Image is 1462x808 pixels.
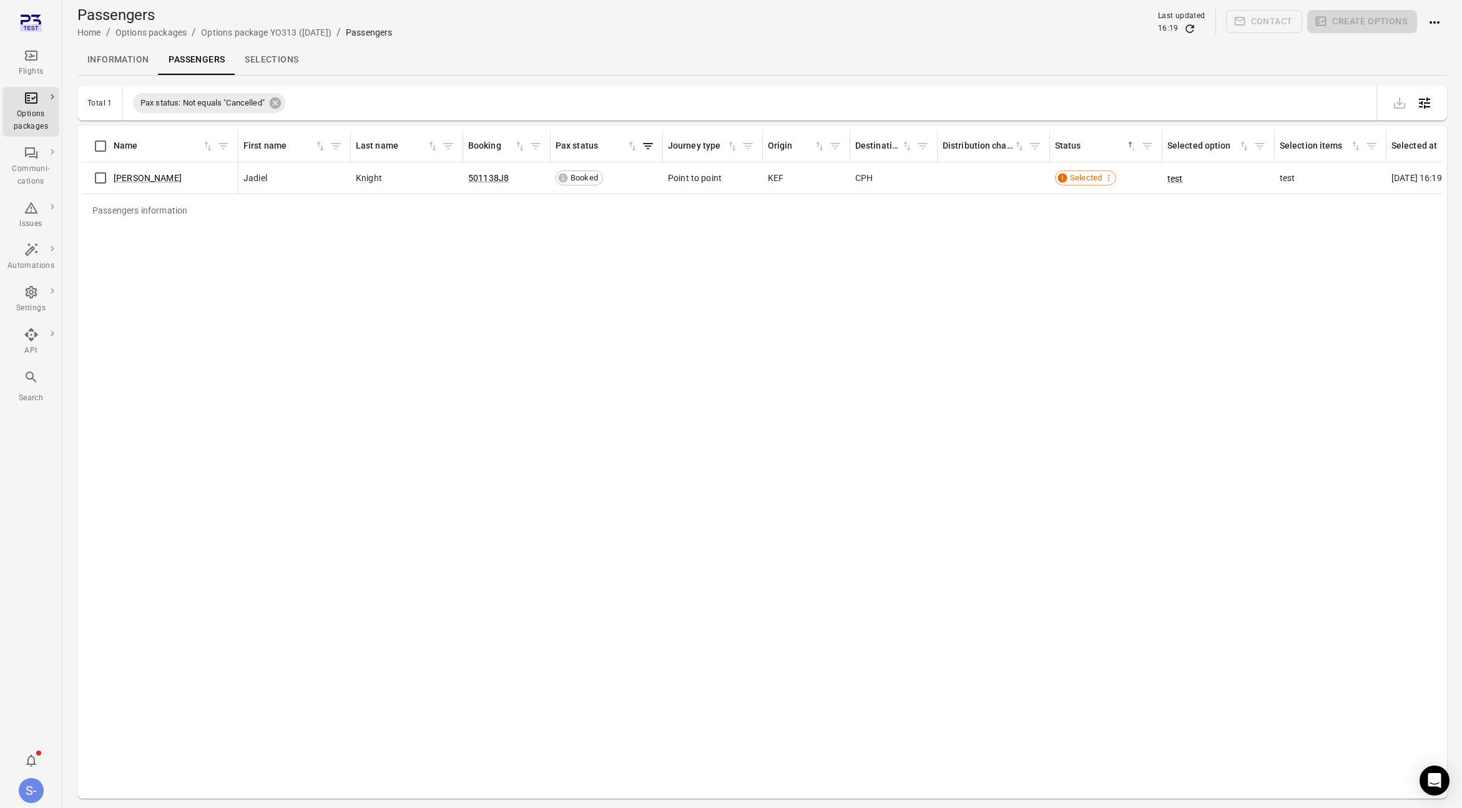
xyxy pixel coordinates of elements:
div: Sort by pax status in ascending order [556,139,639,153]
div: 16:19 [1158,22,1179,35]
div: Sort by origin in ascending order [768,139,826,153]
span: Pax status [556,139,639,153]
span: Name [114,139,214,153]
a: Automations [2,239,59,276]
button: Notifications [19,748,44,773]
button: Refresh data [1184,22,1196,35]
div: Status [1055,139,1126,153]
div: Sort by status in descending order [1055,139,1138,153]
div: S- [19,778,44,803]
a: API [2,323,59,361]
span: Status [1055,139,1138,153]
div: Sort by name in ascending order [114,139,214,153]
div: Settings [7,302,54,315]
span: Origin [768,139,826,153]
a: Information [77,45,159,75]
div: Sort by selection items in ascending order [1280,139,1362,153]
span: KEF [768,172,783,184]
div: Name [114,139,202,153]
button: Filter by origin [826,137,845,155]
span: Please make a selection to export [1387,96,1412,108]
nav: Local navigation [77,45,1447,75]
button: Filter by distribution channel [1026,137,1044,155]
span: [DATE] 16:19 [1391,172,1442,184]
span: Jadiel [243,172,267,184]
div: Sort by booking in ascending order [468,139,526,153]
span: Booked [566,172,602,184]
button: Filter by name [214,137,233,155]
button: Filter by status [1138,137,1157,155]
a: Flights [2,44,59,82]
div: Selected at [1391,139,1462,153]
span: Selection items [1280,139,1362,153]
div: Passengers information [82,194,197,227]
nav: Breadcrumbs [77,25,392,40]
div: Automations [7,260,54,272]
div: Sort by distribution channel in ascending order [943,139,1026,153]
span: CPH [855,172,873,184]
button: Filter by booking [526,137,545,155]
div: Selected option [1167,139,1238,153]
button: Filter by first name [326,137,345,155]
button: Filter by journey type [738,137,757,155]
div: Distribution channel [943,139,1013,153]
div: Pax status [556,139,626,153]
button: Filter by destination [913,137,932,155]
div: Sort by journey type in ascending order [668,139,738,153]
button: Sólberg - AviLabs [14,773,49,808]
a: Settings [2,281,59,318]
span: Pax status: Not equals "Cancelled" [133,97,272,109]
div: Sort by destination in ascending order [855,139,913,153]
span: Knight [356,172,382,184]
a: Options packages [2,87,59,137]
span: Point to point [668,172,722,184]
button: Actions [1422,10,1447,35]
span: First name [243,139,326,153]
div: Sort by first name in ascending order [243,139,326,153]
li: / [106,25,110,40]
div: Options packages [7,108,54,133]
a: 501138J8 [468,173,509,183]
div: Selection items [1280,139,1350,153]
div: Last name [356,139,426,153]
div: Booking [468,139,514,153]
a: [PERSON_NAME] [114,173,182,183]
div: Communi-cations [7,163,54,188]
div: Passengers [346,26,393,39]
button: Filter by selection items [1362,137,1381,155]
a: Options package YO313 ([DATE]) [201,27,331,37]
li: / [192,25,196,40]
span: Selected [1066,172,1106,184]
div: Origin [768,139,813,153]
span: Please make a selection to create communications [1226,10,1303,35]
button: Filter by pax status [639,137,657,155]
a: Options packages [115,27,187,37]
a: Passengers [159,45,235,75]
div: First name [243,139,314,153]
div: Sort by selected option in ascending order [1167,139,1250,153]
div: Flights [7,66,54,78]
span: Booking [468,139,526,153]
div: Selected [1055,170,1116,185]
a: Communi-cations [2,142,59,192]
div: Journey type [668,139,726,153]
span: Last name [356,139,439,153]
span: Distribution channel [943,139,1026,153]
span: Filter by selected option [1250,137,1269,155]
span: Please make a selection to create an option package [1307,10,1417,35]
div: Open Intercom Messenger [1420,766,1450,796]
div: Destination [855,139,901,153]
li: / [336,25,341,40]
button: Filter by last name [439,137,458,155]
div: Issues [7,218,54,230]
div: Sort by last name in ascending order [356,139,439,153]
